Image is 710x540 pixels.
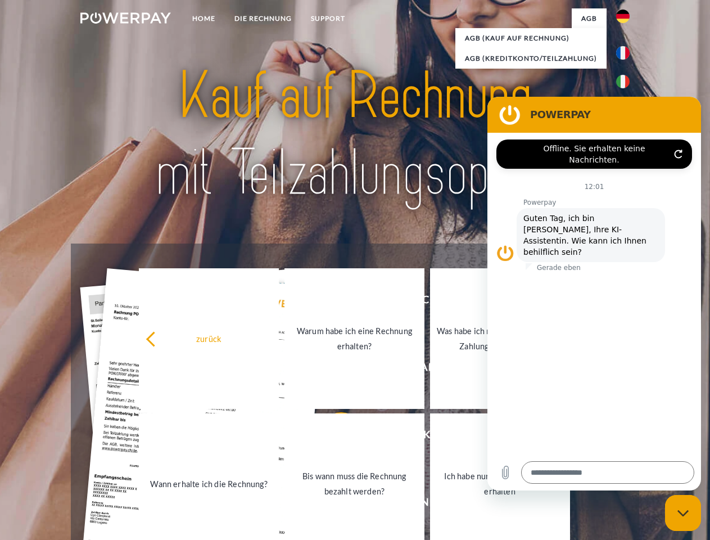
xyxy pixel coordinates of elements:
[225,8,301,29] a: DIE RECHNUNG
[616,75,630,88] img: it
[301,8,355,29] a: SUPPORT
[455,28,607,48] a: AGB (Kauf auf Rechnung)
[437,323,563,354] div: Was habe ich noch offen, ist meine Zahlung eingegangen?
[430,268,570,409] a: Was habe ich noch offen, ist meine Zahlung eingegangen?
[183,8,225,29] a: Home
[291,323,418,354] div: Warum habe ich eine Rechnung erhalten?
[107,54,603,215] img: title-powerpay_de.svg
[146,331,272,346] div: zurück
[146,476,272,491] div: Wann erhalte ich die Rechnung?
[437,469,563,499] div: Ich habe nur eine Teillieferung erhalten
[291,469,418,499] div: Bis wann muss die Rechnung bezahlt werden?
[487,97,701,490] iframe: Messaging-Fenster
[80,12,171,24] img: logo-powerpay-white.svg
[572,8,607,29] a: agb
[455,48,607,69] a: AGB (Kreditkonto/Teilzahlung)
[665,495,701,531] iframe: Schaltfläche zum Öffnen des Messaging-Fensters; Konversation läuft
[616,46,630,60] img: fr
[616,10,630,23] img: de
